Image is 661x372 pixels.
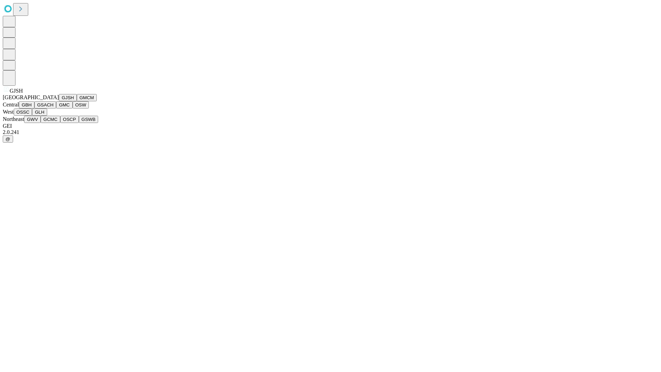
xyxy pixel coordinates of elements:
span: Central [3,102,19,107]
button: OSW [73,101,89,108]
button: @ [3,135,13,143]
span: [GEOGRAPHIC_DATA] [3,94,59,100]
span: Northeast [3,116,24,122]
button: GSACH [34,101,56,108]
button: GSWB [79,116,98,123]
button: GLH [32,108,47,116]
button: GBH [19,101,34,108]
span: West [3,109,14,115]
button: GMC [56,101,72,108]
div: GEI [3,123,658,129]
button: GWV [24,116,41,123]
span: @ [6,136,10,142]
div: 2.0.241 [3,129,658,135]
button: GMCM [77,94,97,101]
button: OSSC [14,108,32,116]
button: GCMC [41,116,60,123]
span: GJSH [10,88,23,94]
button: OSCP [60,116,79,123]
button: GJSH [59,94,77,101]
